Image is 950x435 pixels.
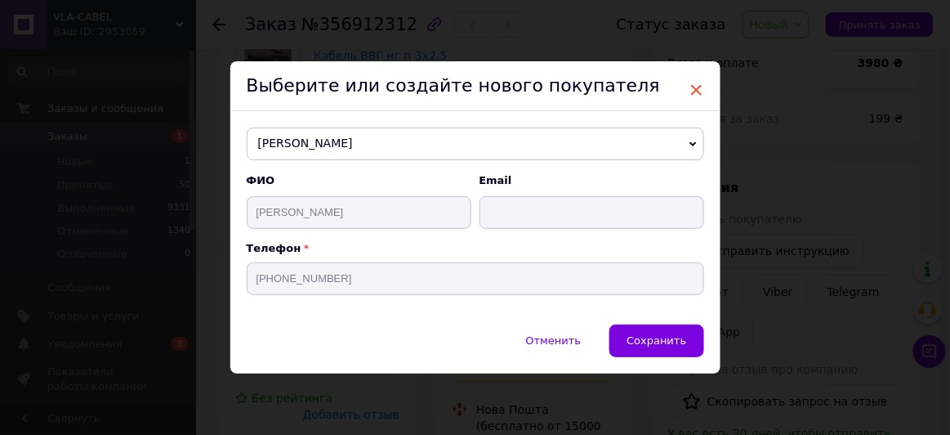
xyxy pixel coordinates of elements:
span: × [689,76,704,104]
input: +38 096 0000000 [247,262,704,295]
span: Отменить [526,334,582,347]
span: [PERSON_NAME] [247,128,704,160]
span: Сохранить [627,334,686,347]
button: Отменить [509,325,599,357]
div: Выберите или создайте нового покупателя [230,61,720,111]
button: Сохранить [609,325,703,357]
span: Email [479,173,704,188]
span: ФИО [247,173,471,188]
p: Телефон [247,242,704,254]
